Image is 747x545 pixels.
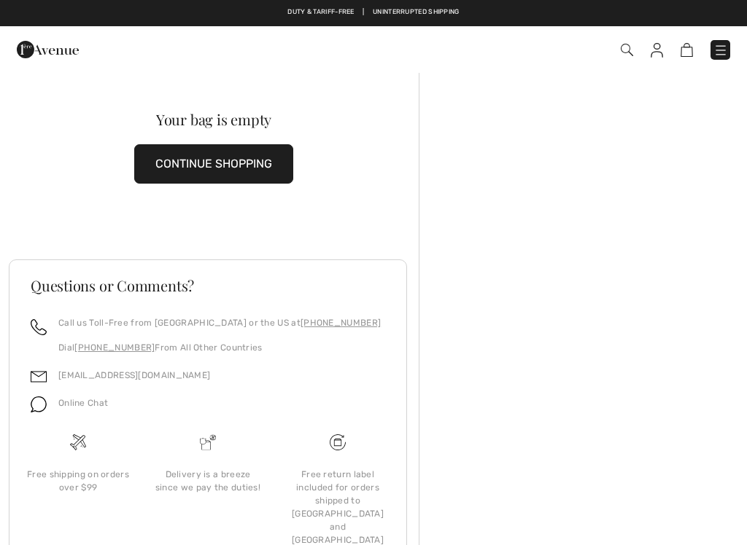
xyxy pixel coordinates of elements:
[25,468,131,494] div: Free shipping on orders over $99
[330,434,346,450] img: Free shipping on orders over $99
[31,319,47,335] img: call
[58,370,210,380] a: [EMAIL_ADDRESS][DOMAIN_NAME]
[31,369,47,385] img: email
[17,35,79,64] img: 1ère Avenue
[301,318,381,328] a: [PHONE_NUMBER]
[31,278,385,293] h3: Questions or Comments?
[621,44,633,56] img: Search
[31,396,47,412] img: chat
[17,42,79,55] a: 1ère Avenue
[58,341,381,354] p: Dial From All Other Countries
[29,112,398,127] div: Your bag is empty
[134,144,293,184] button: CONTINUE SHOPPING
[58,398,108,408] span: Online Chat
[58,316,381,329] p: Call us Toll-Free from [GEOGRAPHIC_DATA] or the US at
[70,434,86,450] img: Free shipping on orders over $99
[200,434,216,450] img: Delivery is a breeze since we pay the duties!
[651,43,663,58] img: My Info
[681,43,693,57] img: Shopping Bag
[74,342,155,353] a: [PHONE_NUMBER]
[155,468,261,494] div: Delivery is a breeze since we pay the duties!
[713,43,728,58] img: Menu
